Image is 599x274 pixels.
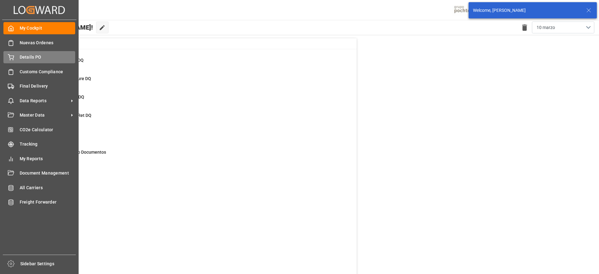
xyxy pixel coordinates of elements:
[3,123,75,136] a: CO2e Calculator
[32,167,349,180] a: 900Con DemorasFinal Delivery
[32,94,349,107] a: 3Missing Arrival DQDetails PO
[452,5,483,16] img: pochtecaImg.jpg_1689854062.jpg
[20,54,75,60] span: Details PO
[32,57,349,70] a: 40New Creations DQDetails PO
[20,141,75,147] span: Tracking
[20,40,75,46] span: Nuevas Ordenes
[32,149,349,162] a: 318Pendiente Envio DocumentosDetails PO
[20,112,69,118] span: Master Data
[20,69,75,75] span: Customs Compliance
[3,36,75,49] a: Nuevas Ordenes
[3,65,75,78] a: Customs Compliance
[32,112,349,125] a: 11Missing Empty Ret DQDetails PO
[3,138,75,150] a: Tracking
[20,83,75,89] span: Final Delivery
[3,80,75,92] a: Final Delivery
[20,25,75,31] span: My Cockpit
[26,22,93,33] span: Hello [PERSON_NAME]!
[32,131,349,144] a: 59In ProgressDetails PO
[20,199,75,205] span: Freight Forwarder
[20,185,75,191] span: All Carriers
[473,7,580,14] div: Welcome, [PERSON_NAME]
[32,75,349,89] a: 3Missing Departure DQDetails PO
[20,170,75,176] span: Document Management
[532,22,594,33] button: open menu
[20,127,75,133] span: CO2e Calculator
[3,196,75,208] a: Freight Forwarder
[3,167,75,179] a: Document Management
[20,98,69,104] span: Data Reports
[3,181,75,194] a: All Carriers
[20,261,76,267] span: Sidebar Settings
[3,22,75,34] a: My Cockpit
[20,156,75,162] span: My Reports
[537,24,555,31] span: 10 marzo
[3,51,75,63] a: Details PO
[3,152,75,165] a: My Reports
